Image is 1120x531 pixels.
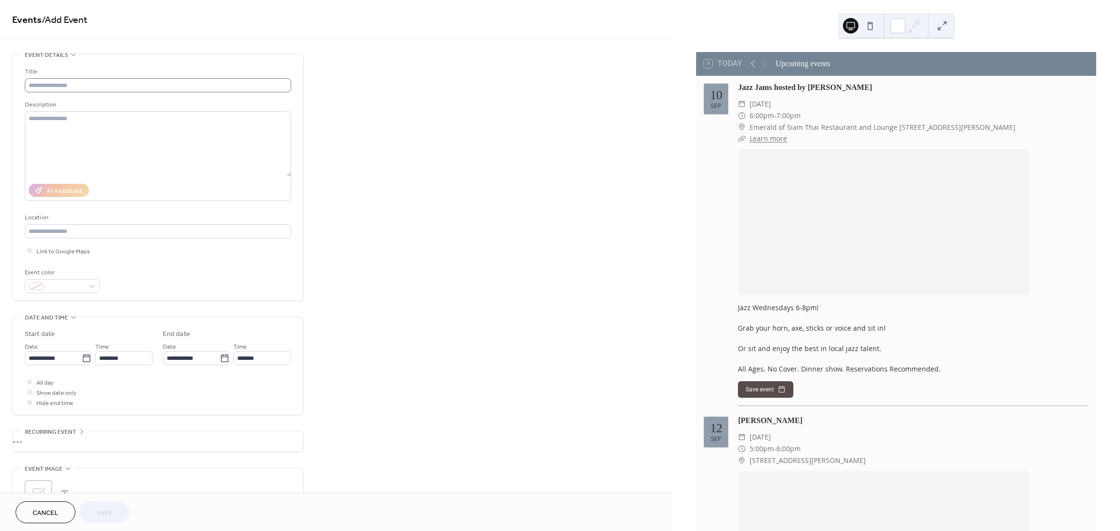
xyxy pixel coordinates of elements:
div: ​ [738,133,746,144]
span: 6:00pm [776,443,801,455]
button: Cancel [16,501,75,523]
div: ​ [738,110,746,122]
span: Date and time [25,313,68,323]
span: [DATE] [750,98,771,110]
div: Event color [25,267,98,278]
div: Description [25,100,289,110]
span: Date [163,342,176,352]
span: Date [25,342,38,352]
span: Hide end time [36,398,73,408]
span: Event image [25,464,63,474]
span: 5:00pm [750,443,774,455]
div: [PERSON_NAME] [738,415,1088,426]
span: Cancel [33,508,58,518]
span: / Add Event [42,11,87,30]
div: End date [163,329,190,339]
div: ​ [738,443,746,455]
div: Start date [25,329,55,339]
div: 12 [710,422,722,434]
div: Sep [711,103,721,109]
span: [DATE] [750,431,771,443]
span: All day [36,378,53,388]
div: ​ [738,98,746,110]
span: 6:00pm [750,110,774,122]
div: ​ [738,122,746,133]
span: 7:00pm [776,110,801,122]
span: - [774,110,776,122]
span: Event details [25,50,68,60]
div: 10 [710,89,722,101]
a: Jazz Jams hosted by [PERSON_NAME] [738,83,872,91]
span: - [774,443,776,455]
div: ​ [738,431,746,443]
div: Title [25,67,289,77]
span: Emerald of Siam Thai Restaurant and Lounge [STREET_ADDRESS][PERSON_NAME] [750,122,1015,133]
div: Sep [711,436,721,442]
span: [STREET_ADDRESS][PERSON_NAME] [750,455,866,466]
span: Recurring event [25,427,76,437]
span: Show date only [36,388,76,398]
div: Upcoming events [775,58,830,70]
div: ••• [13,431,303,452]
button: Save event [738,381,793,398]
span: Time [95,342,109,352]
a: Events [12,11,42,30]
a: Learn more [750,134,787,143]
span: Time [233,342,247,352]
div: Location [25,212,289,223]
div: ; [25,480,52,508]
div: ​ [738,455,746,466]
div: Jazz Wednesdays 6-8pm! Grab your horn, axe, sticks or voice and sit in! Or sit and enjoy the best... [738,302,1088,374]
span: Link to Google Maps [36,247,90,257]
